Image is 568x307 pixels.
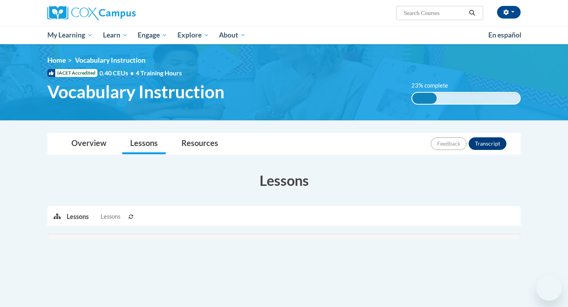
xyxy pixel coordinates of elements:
[174,133,226,154] a: Resources
[67,212,89,221] p: Lessons
[47,56,66,64] a: Home
[75,56,146,64] span: Vocabulary Instruction
[64,133,114,154] a: Overview
[101,212,120,221] span: Lessons
[497,6,521,19] button: Account Settings
[47,30,93,40] span: My Learning
[138,30,167,40] span: Engage
[47,81,224,102] span: Vocabulary Instruction
[219,30,246,40] span: About
[431,137,467,150] button: Feedback
[412,93,437,104] div: 23% complete
[103,30,128,40] span: Learn
[42,26,98,44] a: My Learning
[403,8,466,18] input: Search Courses
[488,31,521,39] span: En español
[47,6,197,20] a: Cox Campus
[483,27,527,43] a: En español
[130,69,134,77] span: •
[122,133,166,154] a: Lessons
[214,26,251,44] a: About
[177,30,209,40] span: Explore
[536,275,562,301] iframe: Button to launch messaging window
[47,6,136,20] img: Cox Campus
[411,81,457,90] label: 23% complete
[99,69,136,77] span: 0.40 CEUs
[133,26,172,44] a: Engage
[469,137,506,150] button: Transcript
[172,26,214,44] a: Explore
[136,69,182,77] span: 4 Training Hours
[47,69,97,77] span: IACET Accredited
[47,170,521,190] h3: Lessons
[466,8,478,18] button: Search
[98,26,133,44] a: Learn
[35,26,532,44] div: Main menu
